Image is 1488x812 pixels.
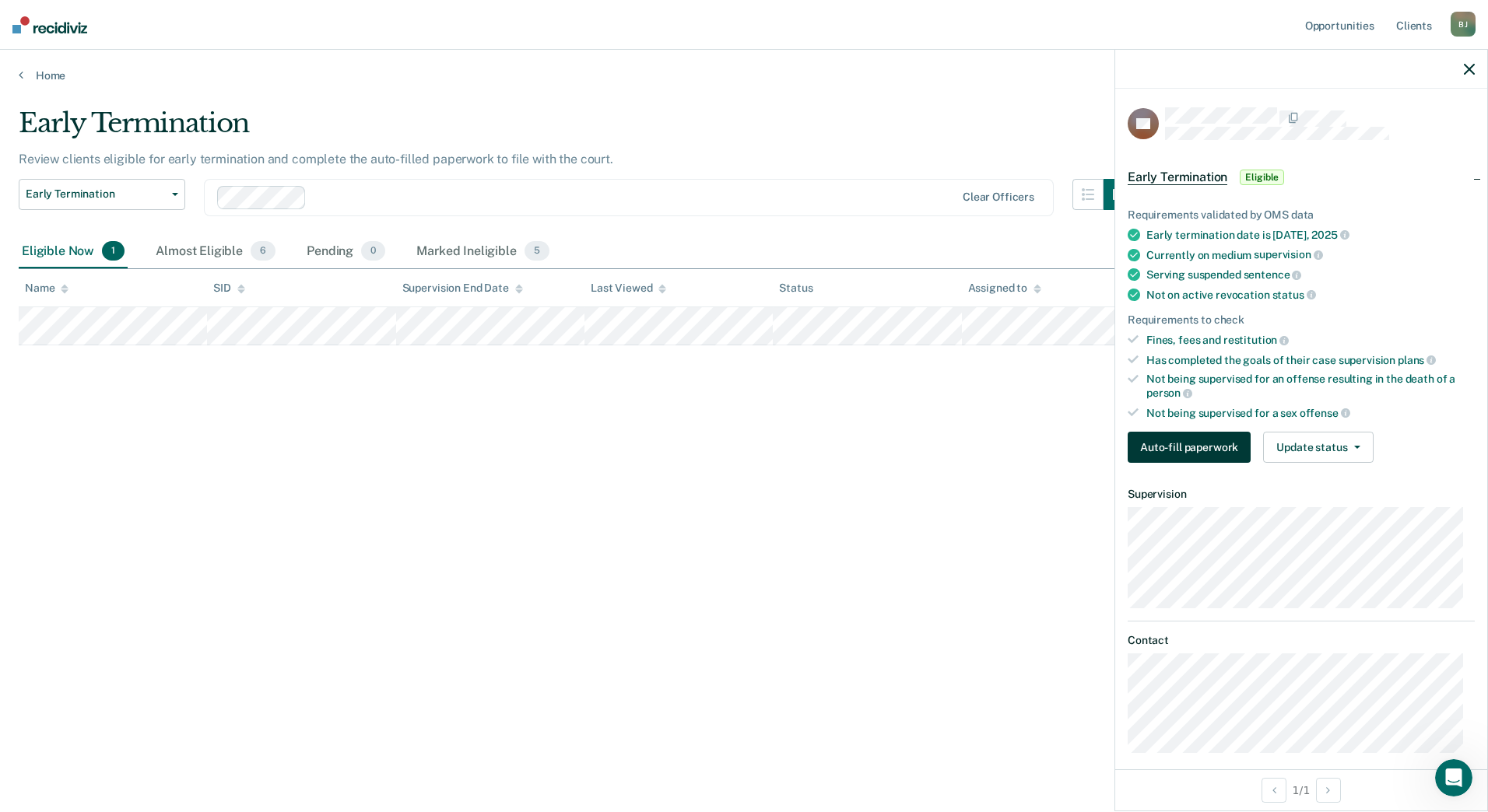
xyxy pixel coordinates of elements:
div: Has completed the goals of their case supervision [1146,353,1475,367]
div: Early termination date is [DATE], [1146,228,1475,242]
div: Almost Eligible [153,235,279,269]
a: Home [19,68,1469,82]
span: Early Termination [26,187,166,201]
button: Update status [1263,432,1373,463]
span: supervision [1254,248,1322,261]
div: Marked Ineligible [413,235,553,269]
div: Status [779,282,812,295]
img: Recidiviz [12,16,87,33]
div: Requirements validated by OMS data [1128,208,1475,222]
button: Previous Opportunity [1262,778,1286,803]
span: 2025 [1311,229,1349,241]
p: Review clients eligible for early termination and complete the auto-filled paperwork to file with... [19,152,613,166]
div: Early TerminationEligible [1115,152,1487,202]
span: 6 [251,241,275,261]
span: sentence [1244,268,1302,281]
div: Clear officers [963,191,1034,204]
iframe: Intercom live chat [1435,759,1472,796]
dt: Contact [1128,634,1475,647]
a: Navigate to form link [1128,432,1257,463]
span: 5 [525,241,549,261]
span: Eligible [1240,170,1284,185]
span: 0 [361,241,385,261]
div: Not on active revocation [1146,288,1475,302]
div: Last Viewed [591,282,666,295]
div: Assigned to [968,282,1041,295]
div: Early Termination [19,107,1135,152]
div: Name [25,282,68,295]
span: person [1146,387,1192,399]
div: Supervision End Date [402,282,523,295]
button: Auto-fill paperwork [1128,432,1251,463]
div: 1 / 1 [1115,769,1487,810]
div: Not being supervised for an offense resulting in the death of a [1146,373,1475,399]
div: Fines, fees and [1146,333,1475,347]
span: restitution [1223,334,1289,346]
div: Not being supervised for a sex [1146,406,1475,420]
span: status [1272,289,1316,301]
span: Early Termination [1128,170,1227,185]
button: Next Opportunity [1316,778,1341,803]
span: 1 [102,241,125,261]
span: offense [1300,407,1350,419]
div: SID [213,282,245,295]
div: Serving suspended [1146,268,1475,282]
span: plans [1398,354,1436,366]
div: Eligible Now [19,235,128,269]
div: Requirements to check [1128,313,1475,327]
dt: Supervision [1128,488,1475,501]
div: Pending [304,235,388,269]
div: B J [1451,12,1476,37]
div: Currently on medium [1146,248,1475,262]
